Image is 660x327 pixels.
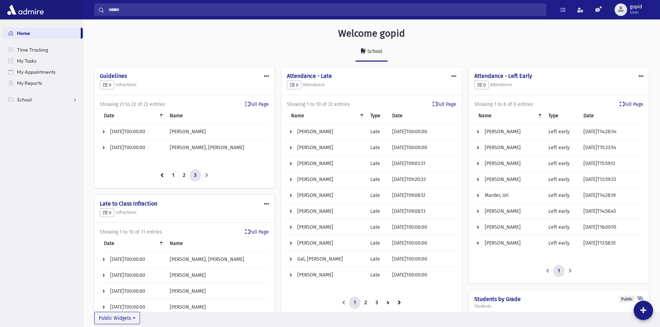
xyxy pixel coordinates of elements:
th: Name [474,108,544,124]
td: [PERSON_NAME], [PERSON_NAME] [166,252,269,267]
td: Left early [544,219,579,235]
button: 0 [474,81,489,90]
input: Search [104,3,546,16]
a: My Appointments [3,66,83,78]
div: Public [619,296,634,302]
td: Late [366,140,388,156]
a: 1 [349,297,360,309]
td: [DATE]T13:58:51 [579,235,643,251]
th: Name [166,236,269,252]
td: Late [366,188,388,203]
a: Full Page [433,101,456,108]
a: Time Tracking [3,44,83,55]
a: 4 [382,297,394,309]
h4: Attendance - Left Early [474,73,643,79]
div: Showing 1 to 10 of 11 entries [100,228,269,236]
td: [DATE]T16:00:10 [579,219,643,235]
a: My Reports [3,78,83,89]
td: Left early [544,203,579,219]
td: [DATE]T14:28:54 [579,124,643,140]
th: Date [579,108,643,124]
h5: Students [474,304,643,309]
td: [PERSON_NAME] [166,299,269,315]
h5: Infractions [100,208,269,217]
h4: Late to Class Infraction [100,200,269,207]
a: Full Page [620,101,643,108]
a: 1 [553,265,564,277]
a: 3 [371,297,382,309]
h4: Attendance - Late [287,73,456,79]
td: Left early [544,124,579,140]
h4: Guidelines [100,73,269,79]
td: Left early [544,156,579,172]
button: Public Widgets [94,312,140,324]
td: Late [366,251,388,267]
span: 0 [477,82,486,88]
span: Home [17,30,30,36]
td: [PERSON_NAME] [287,140,366,156]
th: Date [100,108,166,124]
td: [PERSON_NAME] [166,267,269,283]
td: [DATE]T00:00:00 [100,299,166,315]
th: Date [388,108,456,124]
td: [DATE]T15:59:12 [579,156,643,172]
th: Type [366,108,388,124]
a: My Tasks [3,55,83,66]
td: Late [366,267,388,283]
h5: Infractions [100,81,269,90]
td: Late [366,156,388,172]
td: [DATE]T00:00:00 [100,283,166,299]
td: Late [366,235,388,251]
td: Left early [544,235,579,251]
h4: Students by Grade [474,296,643,302]
td: [PERSON_NAME] [474,235,544,251]
a: 2 [178,169,190,182]
a: Home [3,28,81,39]
a: School [355,42,388,62]
td: [PERSON_NAME] [166,283,269,299]
button: 0 [287,81,301,90]
h3: Welcome gopid [338,28,405,39]
td: [PERSON_NAME] [474,172,544,188]
a: 2 [360,297,371,309]
td: [DATE]T00:00:00 [100,267,166,283]
td: [DATE]T15:33:54 [579,140,643,156]
h5: Attendance [287,81,456,90]
td: Late [366,219,388,235]
td: [PERSON_NAME] [474,124,544,140]
td: [DATE]T00:00:00 [100,252,166,267]
td: [PERSON_NAME] [287,203,366,219]
td: [DATE]T00:00:00 [388,219,456,235]
td: [DATE]T00:00:00 [100,124,166,140]
span: My Appointments [17,69,55,75]
button: 0 [100,208,114,217]
td: Left early [544,172,579,188]
td: [PERSON_NAME] [287,124,366,140]
td: [DATE]T00:00:00 [388,235,456,251]
a: 3 [190,169,201,182]
td: [DATE]T09:20:33 [388,172,456,188]
td: [DATE]T00:00:00 [100,140,166,156]
td: [PERSON_NAME] [287,188,366,203]
td: [PERSON_NAME] [474,156,544,172]
td: [PERSON_NAME] [287,219,366,235]
th: Type [544,108,579,124]
td: [DATE]T00:00:00 [388,267,456,283]
td: [DATE]T09:08:13 [388,203,456,219]
td: [PERSON_NAME] [474,140,544,156]
div: School [366,48,382,54]
td: [PERSON_NAME] [474,219,544,235]
td: [PERSON_NAME] [287,267,366,283]
td: Gal, [PERSON_NAME] [287,251,366,267]
td: [PERSON_NAME] [287,172,366,188]
td: [PERSON_NAME] [287,156,366,172]
a: 1 [168,169,179,182]
td: [DATE]T09:03:31 [388,156,456,172]
td: [PERSON_NAME], [PERSON_NAME] [166,140,269,156]
div: Showing 21 to 22 of 22 entries [100,101,269,108]
img: AdmirePro [6,3,45,17]
h5: Attendance [474,81,643,90]
span: My Reports [17,80,42,86]
div: Showing 1 to 10 of 32 entries [287,101,456,108]
td: [DATE]T00:00:00 [388,251,456,267]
